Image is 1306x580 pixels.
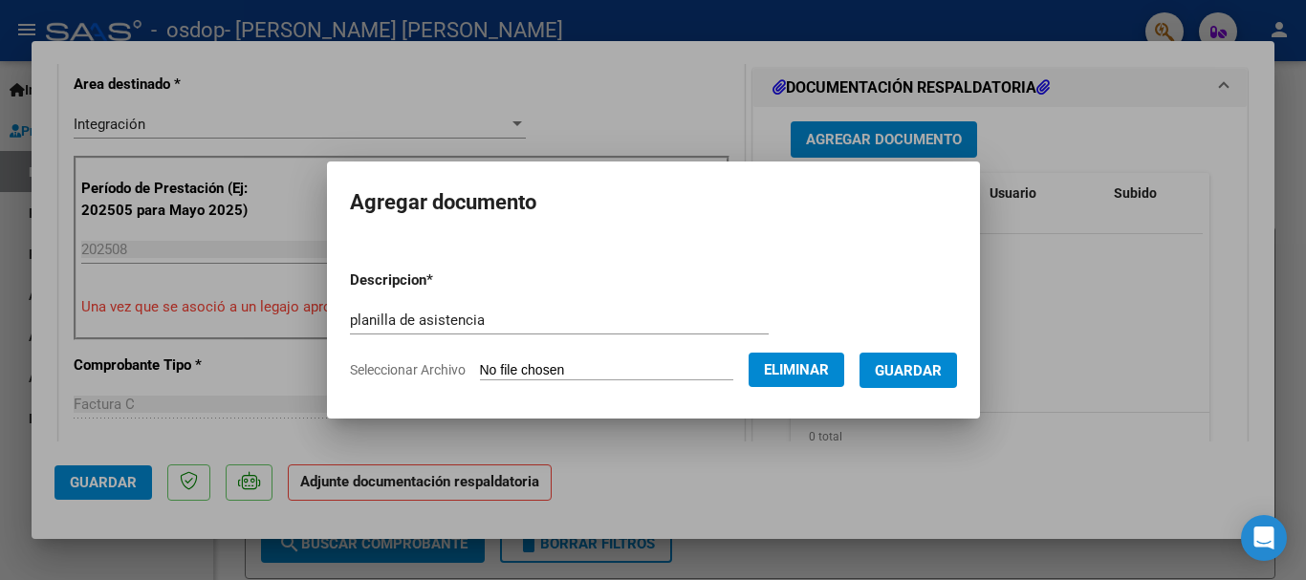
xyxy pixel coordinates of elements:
[860,353,957,388] button: Guardar
[764,361,829,378] span: Eliminar
[350,269,533,291] p: Descripcion
[875,362,942,379] span: Guardar
[749,353,844,387] button: Eliminar
[350,184,957,221] h2: Agregar documento
[350,362,466,377] span: Seleccionar Archivo
[1241,515,1287,561] div: Open Intercom Messenger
